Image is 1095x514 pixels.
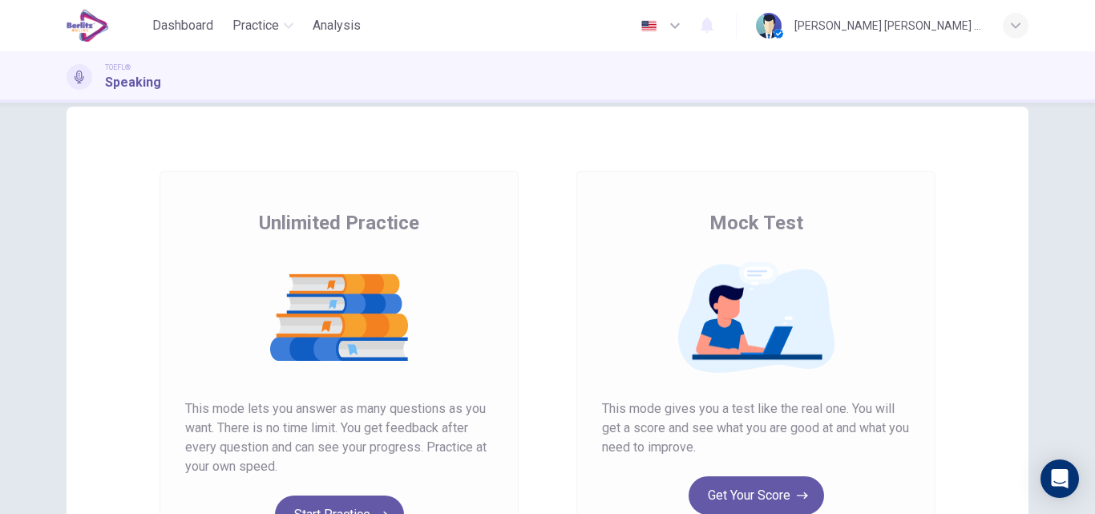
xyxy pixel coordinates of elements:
[146,11,220,40] button: Dashboard
[226,11,300,40] button: Practice
[105,73,161,92] h1: Speaking
[756,13,782,38] img: Profile picture
[709,210,803,236] span: Mock Test
[67,10,109,42] img: EduSynch logo
[602,399,910,457] span: This mode gives you a test like the real one. You will get a score and see what you are good at a...
[259,210,419,236] span: Unlimited Practice
[639,20,659,32] img: en
[185,399,493,476] span: This mode lets you answer as many questions as you want. There is no time limit. You get feedback...
[306,11,367,40] button: Analysis
[152,16,213,35] span: Dashboard
[794,16,984,35] div: [PERSON_NAME] [PERSON_NAME] Toledo
[67,10,146,42] a: EduSynch logo
[313,16,361,35] span: Analysis
[232,16,279,35] span: Practice
[1040,459,1079,498] div: Open Intercom Messenger
[105,62,131,73] span: TOEFL®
